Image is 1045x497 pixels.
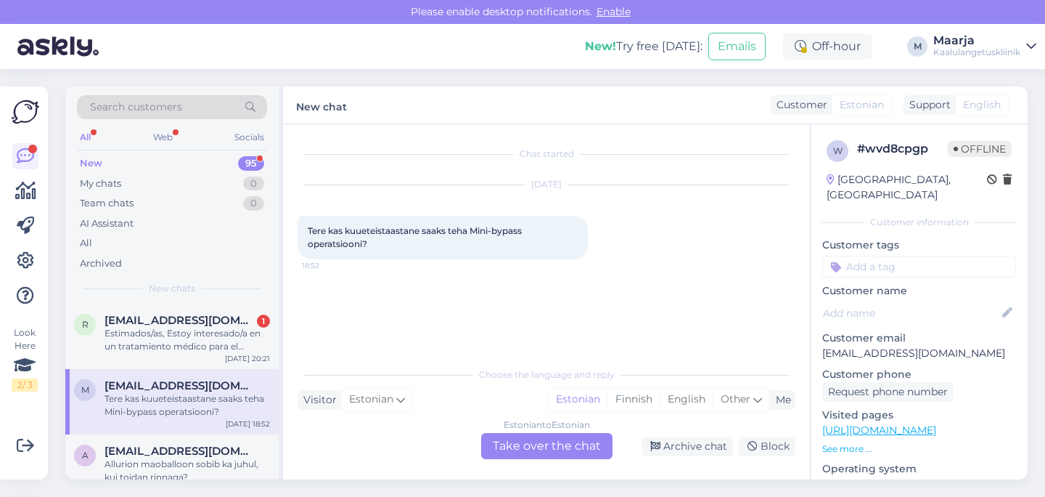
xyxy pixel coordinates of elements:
p: Customer name [822,283,1016,299]
b: New! [585,39,616,53]
span: rodriguezllibre@yahoo.com [104,314,255,327]
div: [DATE] 18:52 [226,419,270,429]
div: My chats [80,177,121,191]
div: [DATE] 20:21 [225,353,270,364]
input: Add a tag [822,256,1016,278]
span: martakallas5@gmail.com [104,379,255,392]
a: MaarjaKaalulangetuskliinik [933,35,1036,58]
p: Customer tags [822,238,1016,253]
p: Visited pages [822,408,1016,423]
div: Estonian [549,389,607,411]
div: Maarja [933,35,1020,47]
label: New chat [296,95,347,115]
div: Off-hour [783,33,872,60]
div: Estimados/as, Estoy interesado/a en un tratamiento médico para el control del peso en su clínica.... [104,327,270,353]
div: Web [150,128,176,147]
span: w [833,145,843,156]
div: # wvd8cpgp [857,140,948,158]
div: Tere kas kuueteistaastane saaks teha Mini-bypass operatsiooni? [104,392,270,419]
p: See more ... [822,443,1016,456]
div: Look Here [12,326,38,392]
button: Emails [708,33,766,60]
span: English [963,97,1001,113]
span: a [82,450,89,461]
div: Estonian to Estonian [504,419,590,432]
div: Customer [771,97,827,113]
div: AI Assistant [80,217,134,231]
div: Take over the chat [481,433,612,459]
div: Socials [231,128,267,147]
span: Estonian [840,97,884,113]
p: Customer email [822,331,1016,346]
p: Customer phone [822,367,1016,382]
div: 2 / 3 [12,379,38,392]
div: Allurion maoballoon sobib ka juhul, kui toidan rinnaga? [104,458,270,484]
span: r [82,319,89,330]
div: Block [739,437,795,456]
span: Search customers [90,100,182,115]
div: Team chats [80,196,134,211]
div: 0 [243,177,264,191]
div: Archive chat [642,437,733,456]
div: Archived [80,256,122,271]
p: [EMAIL_ADDRESS][DOMAIN_NAME] [822,346,1016,361]
div: 1 [257,315,270,328]
div: Kaalulangetuskliinik [933,47,1020,58]
div: All [77,128,94,147]
div: [DATE] [298,178,795,191]
div: 0 [243,196,264,211]
span: m [81,384,89,395]
div: All [80,236,92,251]
p: Operating system [822,461,1016,477]
a: [URL][DOMAIN_NAME] [822,424,936,437]
div: Finnish [607,389,660,411]
div: English [660,389,713,411]
span: Other [721,392,750,405]
div: Me [770,392,791,408]
div: Try free [DATE]: [585,38,702,55]
span: Offline [948,141,1012,157]
div: Visitor [298,392,337,408]
span: Estonian [349,392,393,408]
div: Support [903,97,951,113]
div: M [907,36,927,57]
input: Add name [823,305,999,321]
div: New [80,156,102,171]
div: Request phone number [822,382,954,402]
div: 95 [238,156,264,171]
div: Chat started [298,148,795,161]
img: Askly Logo [12,98,39,126]
div: [GEOGRAPHIC_DATA], [GEOGRAPHIC_DATA] [827,172,987,203]
div: Choose the language and reply [298,368,795,381]
div: Customer information [822,216,1016,229]
span: Enable [592,5,635,18]
p: iPhone OS 18.5.0 [822,477,1016,492]
span: 18:52 [302,260,356,271]
span: New chats [149,282,195,295]
span: Tere kas kuueteistaastane saaks teha Mini-bypass operatsiooni? [308,225,524,249]
span: arminegrigorjan@gmail.com [104,445,255,458]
